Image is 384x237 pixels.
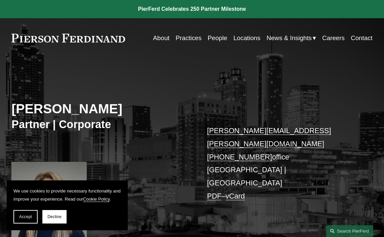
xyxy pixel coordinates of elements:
[11,101,192,117] h2: [PERSON_NAME]
[322,32,345,44] a: Careers
[351,32,373,44] a: Contact
[267,32,316,44] a: folder dropdown
[13,187,121,203] p: We use cookies to provide necessary functionality and improve your experience. Read our .
[207,127,331,148] a: [PERSON_NAME][EMAIL_ADDRESS][PERSON_NAME][DOMAIN_NAME]
[11,118,192,131] h3: Partner | Corporate
[207,153,272,161] a: [PHONE_NUMBER]
[208,32,227,44] a: People
[233,32,260,44] a: Locations
[153,32,169,44] a: About
[13,210,38,224] button: Accept
[19,214,32,219] span: Accept
[207,192,222,200] a: PDF
[42,210,67,224] button: Decline
[47,214,62,219] span: Decline
[7,180,128,230] section: Cookie banner
[207,124,357,203] p: office [GEOGRAPHIC_DATA] | [GEOGRAPHIC_DATA] –
[267,32,312,44] span: News & Insights
[226,192,245,200] a: vCard
[176,32,201,44] a: Practices
[326,225,373,237] a: Search this site
[83,197,110,202] a: Cookie Policy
